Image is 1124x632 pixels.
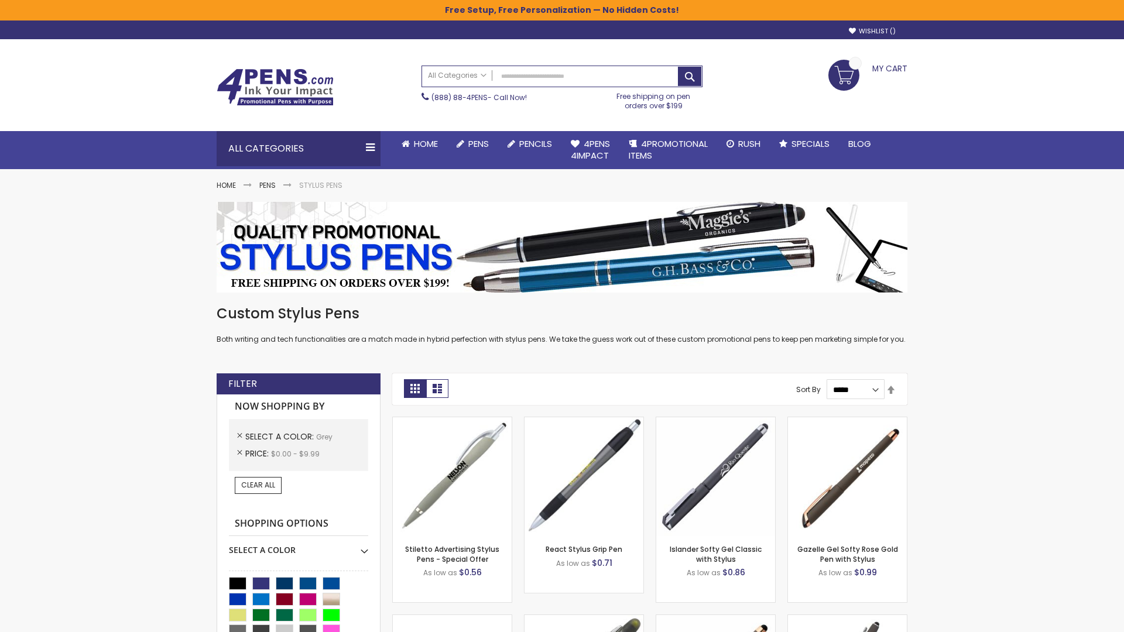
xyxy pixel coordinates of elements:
a: 4Pens4impact [561,131,619,169]
span: - Call Now! [431,92,527,102]
a: Gazelle Gel Softy Rose Gold Pen with Stylus [797,544,898,564]
a: React Stylus Grip Pen-Grey [525,417,643,427]
img: Stiletto Advertising Stylus Pens-Grey [393,417,512,536]
span: Clear All [241,480,275,490]
a: Islander Softy Gel Classic with Stylus-Grey [656,417,775,427]
span: Specials [791,138,830,150]
h1: Custom Stylus Pens [217,304,907,323]
a: React Stylus Grip Pen [546,544,622,554]
a: Pencils [498,131,561,157]
a: Blog [839,131,880,157]
a: Specials [770,131,839,157]
a: Souvenir® Jalan Highlighter Stylus Pen Combo-Grey [525,614,643,624]
span: Select A Color [245,431,316,442]
span: 4Pens 4impact [571,138,610,162]
div: Free shipping on pen orders over $199 [605,87,703,111]
img: Gazelle Gel Softy Rose Gold Pen with Stylus-Grey [788,417,907,536]
a: Rush [717,131,770,157]
img: Stylus Pens [217,202,907,293]
a: (888) 88-4PENS [431,92,488,102]
span: Rush [738,138,760,150]
a: Islander Softy Rose Gold Gel Pen with Stylus-Grey [656,614,775,624]
img: React Stylus Grip Pen-Grey [525,417,643,536]
img: Islander Softy Gel Classic with Stylus-Grey [656,417,775,536]
a: Clear All [235,477,282,493]
a: Custom Soft Touch® Metal Pens with Stylus-Grey [788,614,907,624]
strong: Filter [228,377,257,390]
a: Cyber Stylus 0.7mm Fine Point Gel Grip Pen-Grey [393,614,512,624]
a: Wishlist [849,27,896,36]
strong: Grid [404,379,426,398]
span: As low as [556,558,590,568]
a: 4PROMOTIONALITEMS [619,131,717,169]
span: $0.71 [592,557,612,569]
strong: Stylus Pens [299,180,342,190]
strong: Shopping Options [229,511,368,537]
span: $0.56 [459,566,482,578]
a: Stiletto Advertising Stylus Pens-Grey [393,417,512,427]
span: $0.86 [722,566,745,578]
a: Pens [259,180,276,190]
span: As low as [818,568,852,578]
span: Pens [468,138,489,150]
span: Pencils [519,138,552,150]
span: All Categories [428,71,486,80]
img: 4Pens Custom Pens and Promotional Products [217,68,334,106]
a: All Categories [422,66,492,85]
label: Sort By [796,384,821,394]
span: Home [414,138,438,150]
a: Home [217,180,236,190]
span: $0.00 - $9.99 [271,449,320,459]
span: As low as [423,568,457,578]
a: Gazelle Gel Softy Rose Gold Pen with Stylus-Grey [788,417,907,427]
span: Grey [316,432,333,442]
a: Islander Softy Gel Classic with Stylus [670,544,762,564]
div: All Categories [217,131,381,166]
strong: Now Shopping by [229,394,368,419]
a: Home [392,131,447,157]
div: Select A Color [229,536,368,556]
span: Blog [848,138,871,150]
span: As low as [687,568,721,578]
a: Pens [447,131,498,157]
span: 4PROMOTIONAL ITEMS [629,138,708,162]
a: Stiletto Advertising Stylus Pens - Special Offer [405,544,499,564]
div: Both writing and tech functionalities are a match made in hybrid perfection with stylus pens. We ... [217,304,907,345]
span: Price [245,448,271,459]
span: $0.99 [854,566,877,578]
